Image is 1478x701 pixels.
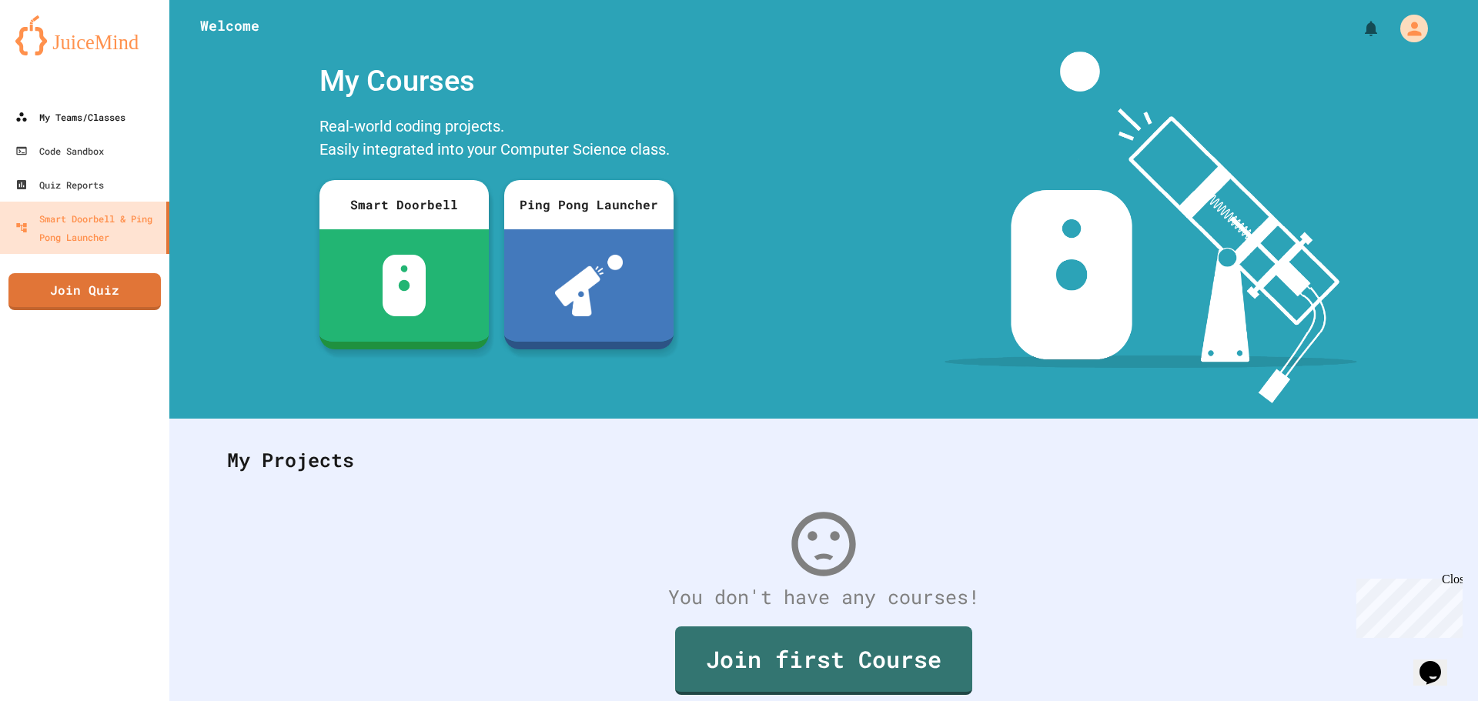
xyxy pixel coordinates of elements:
[8,273,161,310] a: Join Quiz
[15,142,104,160] div: Code Sandbox
[504,180,674,229] div: Ping Pong Launcher
[6,6,106,98] div: Chat with us now!Close
[312,111,681,169] div: Real-world coding projects. Easily integrated into your Computer Science class.
[675,626,972,695] a: Join first Course
[319,180,489,229] div: Smart Doorbell
[945,52,1357,403] img: banner-image-my-projects.png
[212,582,1436,612] div: You don't have any courses!
[1333,15,1384,42] div: My Notifications
[15,209,160,246] div: Smart Doorbell & Ping Pong Launcher
[212,430,1436,490] div: My Projects
[312,52,681,111] div: My Courses
[383,255,426,316] img: sdb-white.svg
[1384,11,1432,46] div: My Account
[15,15,154,55] img: logo-orange.svg
[15,108,125,126] div: My Teams/Classes
[1413,639,1463,686] iframe: chat widget
[1350,572,1463,638] iframe: chat widget
[555,255,624,316] img: ppl-with-ball.png
[15,175,104,194] div: Quiz Reports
